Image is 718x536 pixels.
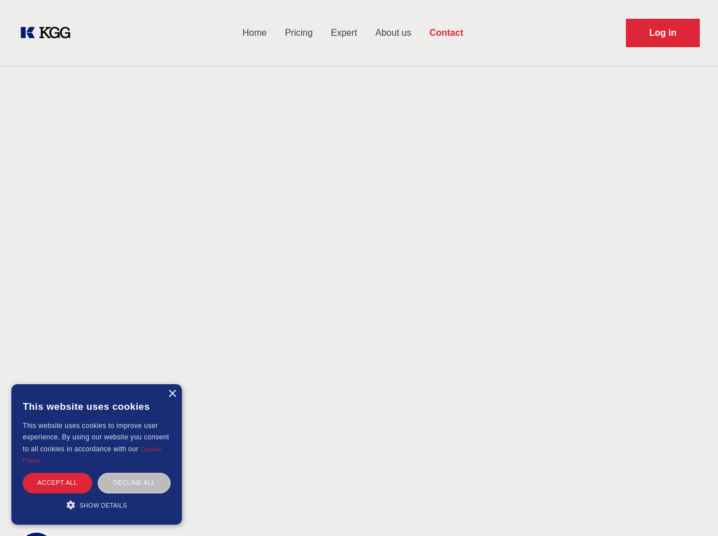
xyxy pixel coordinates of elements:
span: This website uses cookies to improve user experience. By using our website you consent to all coo... [23,422,169,453]
a: KOL Knowledge Platform: Talk to Key External Experts (KEE) [18,24,80,42]
a: Contact [420,18,472,48]
a: Pricing [276,18,322,48]
div: Accept all [23,473,92,493]
a: Home [233,18,276,48]
div: Close [168,390,176,398]
span: Show details [80,502,127,509]
div: Show details [23,499,171,510]
div: This website uses cookies [23,393,171,420]
a: Cookie Policy [23,446,161,464]
div: Decline all [98,473,171,493]
a: About us [366,18,420,48]
a: Request Demo [626,19,700,47]
a: Expert [322,18,366,48]
iframe: Chat Widget [661,481,718,536]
